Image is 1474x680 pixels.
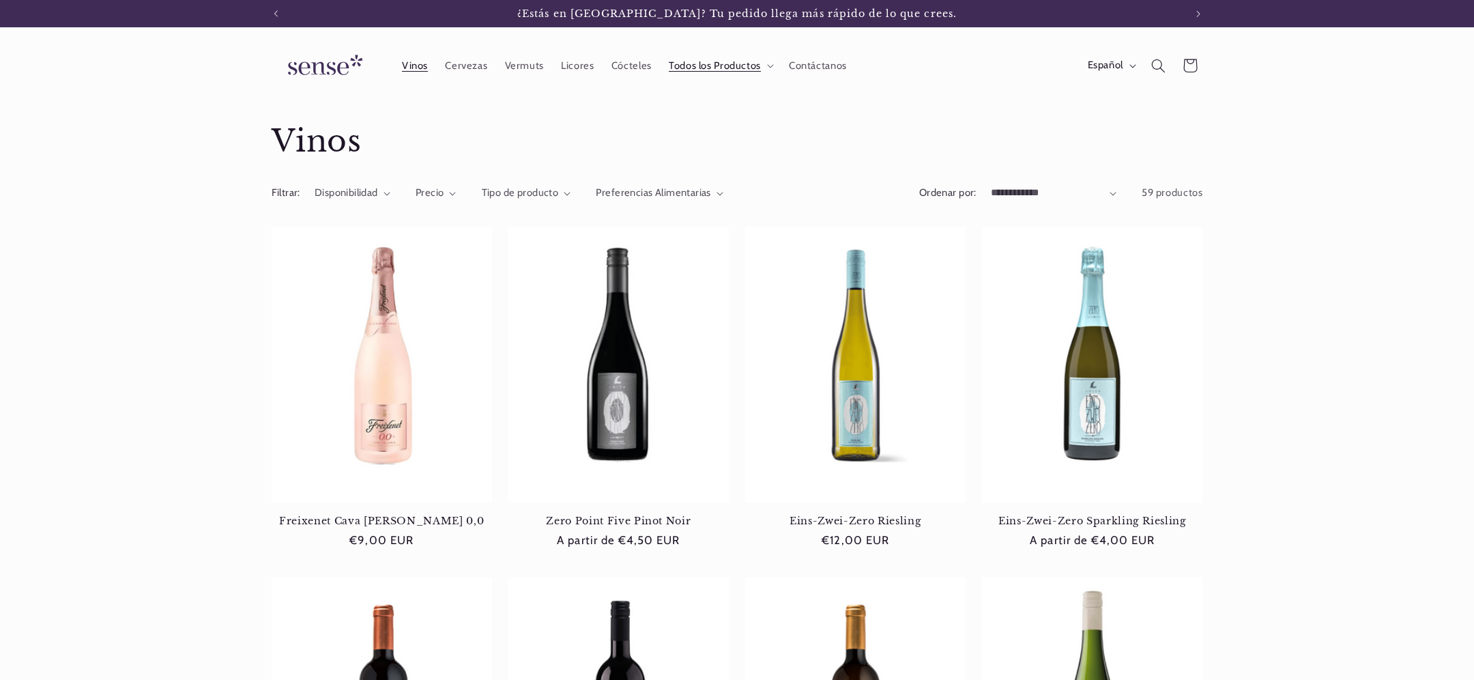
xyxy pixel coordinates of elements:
a: Cervezas [437,51,496,81]
summary: Preferencias Alimentarias (0 seleccionado) [596,186,723,201]
span: Contáctanos [789,59,847,72]
a: Vermuts [496,51,553,81]
a: Sense [266,41,379,91]
img: Sense [272,46,374,85]
span: Tipo de producto [482,186,559,199]
span: Precio [416,186,444,199]
span: Vinos [402,59,428,72]
h1: Vinos [272,122,1203,161]
a: Licores [553,51,603,81]
summary: Tipo de producto (0 seleccionado) [482,186,571,201]
span: Preferencias Alimentarias [596,186,711,199]
span: Todos los Productos [669,59,761,72]
span: Cócteles [611,59,652,72]
summary: Búsqueda [1142,50,1174,81]
a: Eins-Zwei-Zero Sparkling Riesling [982,515,1202,527]
summary: Precio [416,186,457,201]
summary: Disponibilidad (0 seleccionado) [315,186,390,201]
span: Vermuts [505,59,544,72]
a: Eins-Zwei-Zero Riesling [745,515,966,527]
a: Vinos [393,51,436,81]
span: Disponibilidad [315,186,378,199]
span: 59 productos [1142,186,1203,199]
a: Cócteles [603,51,660,81]
span: ¿Estás en [GEOGRAPHIC_DATA]? Tu pedido llega más rápido de lo que crees. [517,8,957,20]
h2: Filtrar: [272,186,300,201]
a: Contáctanos [780,51,855,81]
span: Español [1088,58,1123,73]
summary: Todos los Productos [660,51,780,81]
span: Cervezas [445,59,487,72]
a: Freixenet Cava [PERSON_NAME] 0,0 [272,515,492,527]
button: Español [1079,52,1142,79]
label: Ordenar por: [919,186,977,199]
span: Licores [561,59,594,72]
a: Zero Point Five Pinot Noir [508,515,729,527]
